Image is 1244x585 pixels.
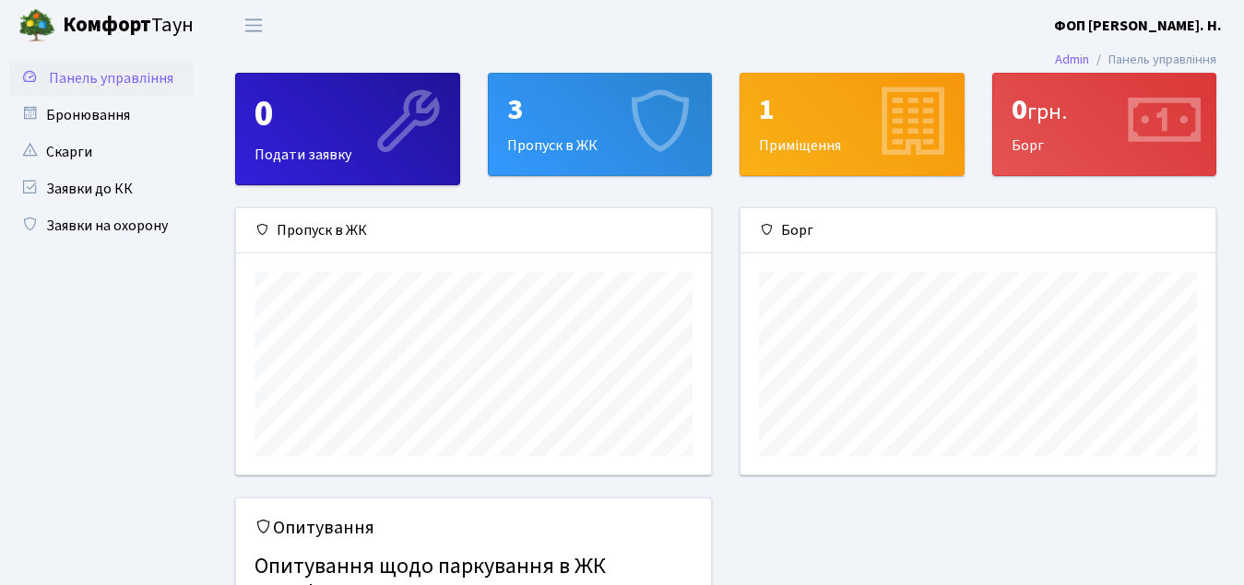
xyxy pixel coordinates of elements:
[255,517,693,539] h5: Опитування
[63,10,194,41] span: Таун
[1012,92,1198,127] div: 0
[507,92,693,127] div: 3
[1089,50,1216,70] li: Панель управління
[9,207,194,244] a: Заявки на охорону
[1027,41,1244,79] nav: breadcrumb
[9,170,194,207] a: Заявки до КК
[740,208,1215,253] div: Борг
[740,73,965,176] a: 1Приміщення
[235,73,460,185] a: 0Подати заявку
[49,68,173,88] span: Панель управління
[9,97,194,134] a: Бронювання
[1027,96,1067,128] span: грн.
[489,74,712,175] div: Пропуск в ЖК
[9,60,194,97] a: Панель управління
[18,7,55,44] img: logo.png
[9,134,194,170] a: Скарги
[759,92,945,127] div: 1
[236,74,459,184] div: Подати заявку
[63,10,151,40] b: Комфорт
[255,92,441,136] div: 0
[1054,15,1222,37] a: ФОП [PERSON_NAME]. Н.
[993,74,1216,175] div: Борг
[1055,50,1089,69] a: Admin
[1054,16,1222,36] b: ФОП [PERSON_NAME]. Н.
[740,74,964,175] div: Приміщення
[236,208,711,253] div: Пропуск в ЖК
[488,73,713,176] a: 3Пропуск в ЖК
[231,10,277,41] button: Переключити навігацію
